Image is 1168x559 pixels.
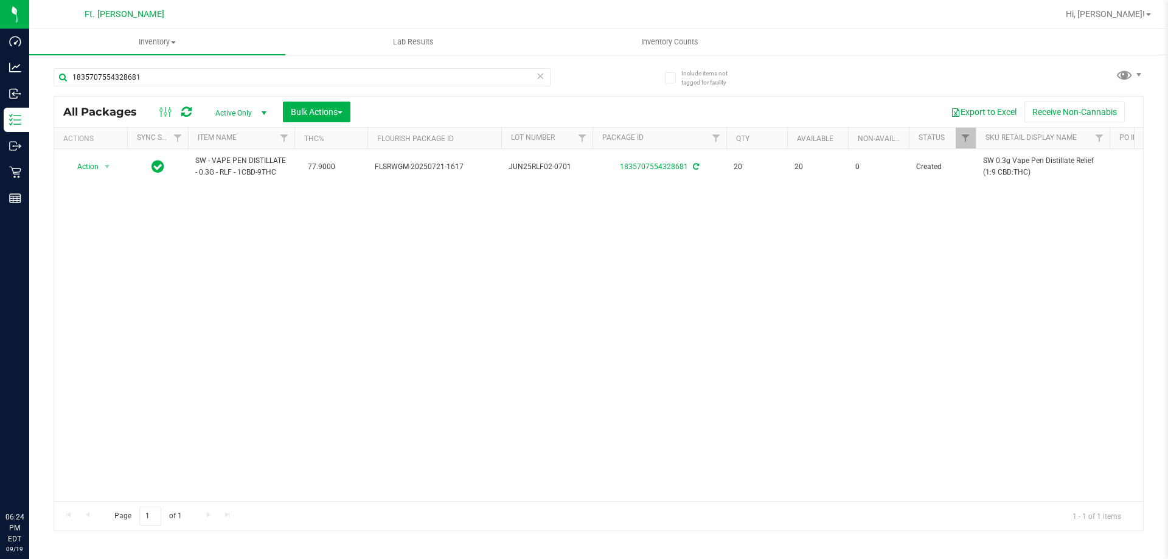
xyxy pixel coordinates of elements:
[304,134,324,143] a: THC%
[536,68,544,84] span: Clear
[85,9,164,19] span: Ft. [PERSON_NAME]
[5,544,24,554] p: 09/19
[1090,128,1110,148] a: Filter
[9,192,21,204] inline-svg: Reports
[916,161,968,173] span: Created
[29,36,285,47] span: Inventory
[625,36,715,47] span: Inventory Counts
[572,128,593,148] a: Filter
[291,107,342,117] span: Bulk Actions
[1063,507,1131,525] span: 1 - 1 of 1 items
[274,128,294,148] a: Filter
[620,162,688,171] a: 1835707554328681
[511,133,555,142] a: Lot Number
[29,29,285,55] a: Inventory
[137,133,184,142] a: Sync Status
[509,161,585,173] span: JUN25RLF02-0701
[100,158,115,175] span: select
[541,29,798,55] a: Inventory Counts
[302,158,341,176] span: 77.9000
[919,133,945,142] a: Status
[12,462,49,498] iframe: Resource center
[5,512,24,544] p: 06:24 PM EDT
[985,133,1077,142] a: Sku Retail Display Name
[195,155,287,178] span: SW - VAPE PEN DISTILLATE - 0.3G - RLF - 1CBD-9THC
[9,114,21,126] inline-svg: Inventory
[1066,9,1145,19] span: Hi, [PERSON_NAME]!
[54,68,551,86] input: Search Package ID, Item Name, SKU, Lot or Part Number...
[797,134,833,143] a: Available
[9,61,21,74] inline-svg: Analytics
[377,36,450,47] span: Lab Results
[706,128,726,148] a: Filter
[1024,102,1125,122] button: Receive Non-Cannabis
[285,29,541,55] a: Lab Results
[63,134,122,143] div: Actions
[1119,133,1138,142] a: PO ID
[734,161,780,173] span: 20
[736,134,749,143] a: Qty
[9,35,21,47] inline-svg: Dashboard
[602,133,644,142] a: Package ID
[139,507,161,526] input: 1
[9,140,21,152] inline-svg: Outbound
[168,128,188,148] a: Filter
[198,133,237,142] a: Item Name
[377,134,454,143] a: Flourish Package ID
[9,166,21,178] inline-svg: Retail
[9,88,21,100] inline-svg: Inbound
[151,158,164,175] span: In Sync
[63,105,149,119] span: All Packages
[104,507,192,526] span: Page of 1
[956,128,976,148] a: Filter
[983,155,1102,178] span: SW 0.3g Vape Pen Distillate Relief (1:9 CBD:THC)
[681,69,742,87] span: Include items not tagged for facility
[855,161,902,173] span: 0
[691,162,699,171] span: Sync from Compliance System
[375,161,494,173] span: FLSRWGM-20250721-1617
[858,134,912,143] a: Non-Available
[283,102,350,122] button: Bulk Actions
[794,161,841,173] span: 20
[943,102,1024,122] button: Export to Excel
[66,158,99,175] span: Action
